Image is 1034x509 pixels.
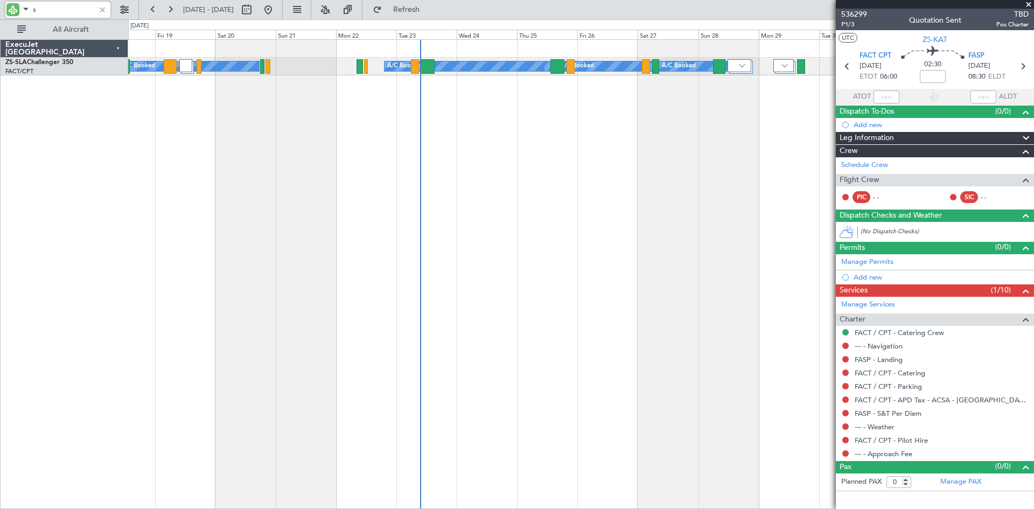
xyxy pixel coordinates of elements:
[698,30,759,39] div: Sun 28
[5,67,33,75] a: FACT/CPT
[841,477,882,487] label: Planned PAX
[995,461,1011,472] span: (0/0)
[840,145,858,157] span: Crew
[5,59,73,66] a: ZS-SLAChallenger 350
[853,191,870,203] div: PIC
[841,257,893,268] a: Manage Permits
[968,72,986,82] span: 08:30
[960,191,978,203] div: SIC
[996,20,1029,29] span: Pos Charter
[840,242,865,254] span: Permits
[819,30,879,39] div: Tue 30
[121,58,155,74] div: A/C Booked
[855,355,903,364] a: FASP - Landing
[855,449,912,458] a: --- - Approach Fee
[840,461,851,473] span: Pax
[860,72,877,82] span: ETOT
[33,2,95,18] input: A/C (Reg. or Type)
[873,192,897,202] div: - -
[968,51,984,61] span: FASP
[840,174,879,186] span: Flight Crew
[841,9,867,20] span: 536299
[996,9,1029,20] span: TBD
[276,30,336,39] div: Sun 21
[457,30,517,39] div: Wed 24
[999,92,1017,102] span: ALDT
[12,21,117,38] button: All Aircraft
[28,26,114,33] span: All Aircraft
[577,30,638,39] div: Fri 26
[759,30,819,39] div: Mon 29
[855,341,903,351] a: --- - Navigation
[841,20,867,29] span: P1/3
[855,422,895,431] a: --- - Weather
[923,34,947,45] span: ZS-KAT
[368,1,432,18] button: Refresh
[995,106,1011,117] span: (0/0)
[517,30,577,39] div: Thu 25
[183,5,234,15] span: [DATE] - [DATE]
[841,160,888,171] a: Schedule Crew
[855,368,925,378] a: FACT / CPT - Catering
[387,58,421,74] div: A/C Booked
[560,58,594,74] div: A/C Booked
[860,51,891,61] span: FACT CPT
[860,61,882,72] span: [DATE]
[968,61,990,72] span: [DATE]
[855,436,928,445] a: FACT / CPT - Pilot Hire
[662,58,696,74] div: A/C Booked
[924,59,941,70] span: 02:30
[981,192,1005,202] div: - -
[855,409,921,418] a: FASP - S&T Per Diem
[855,382,922,391] a: FACT / CPT - Parking
[840,132,894,144] span: Leg Information
[840,284,868,297] span: Services
[130,22,149,31] div: [DATE]
[988,72,1005,82] span: ELDT
[991,284,1011,296] span: (1/10)
[880,72,897,82] span: 06:00
[853,92,871,102] span: ATOT
[155,30,215,39] div: Fri 19
[396,30,457,39] div: Tue 23
[638,30,698,39] div: Sat 27
[855,395,1029,405] a: FACT / CPT - APD Tax - ACSA - [GEOGRAPHIC_DATA] International FACT / CPT
[909,15,961,26] div: Quotation Sent
[739,64,745,68] img: arrow-gray.svg
[336,30,396,39] div: Mon 22
[940,477,981,487] a: Manage PAX
[840,210,942,222] span: Dispatch Checks and Weather
[384,6,429,13] span: Refresh
[215,30,276,39] div: Sat 20
[854,273,1029,282] div: Add new
[840,313,865,326] span: Charter
[995,241,1011,253] span: (0/0)
[5,59,27,66] span: ZS-SLA
[841,299,895,310] a: Manage Services
[855,328,944,337] a: FACT / CPT - Catering Crew
[839,33,857,43] button: UTC
[840,106,894,118] span: Dispatch To-Dos
[861,227,1034,239] div: (No Dispatch Checks)
[781,64,788,68] img: arrow-gray.svg
[854,120,1029,129] div: Add new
